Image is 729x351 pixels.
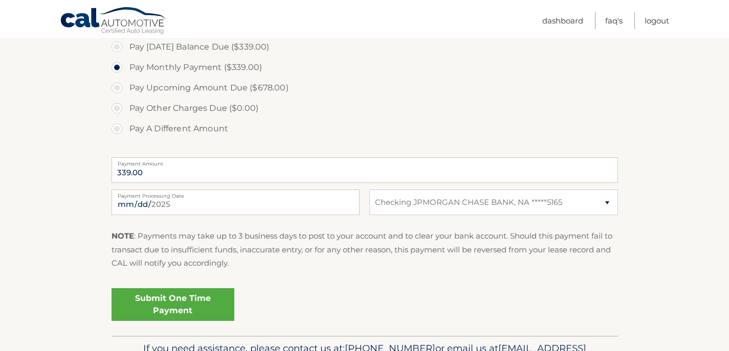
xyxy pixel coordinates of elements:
label: Payment Processing Date [112,190,360,198]
a: Logout [645,12,669,29]
a: Cal Automotive [60,7,167,36]
p: : Payments may take up to 3 business days to post to your account and to clear your bank account.... [112,229,618,270]
label: Pay Other Charges Due ($0.00) [112,98,618,119]
a: Dashboard [542,12,583,29]
label: Pay [DATE] Balance Due ($339.00) [112,37,618,57]
input: Payment Amount [112,157,618,183]
input: Payment Date [112,190,360,215]
a: FAQ's [605,12,623,29]
label: Pay A Different Amount [112,119,618,139]
strong: NOTE [112,231,134,241]
label: Pay Upcoming Amount Due ($678.00) [112,78,618,98]
label: Payment Amount [112,157,618,166]
a: Submit One Time Payment [112,288,234,321]
label: Pay Monthly Payment ($339.00) [112,57,618,78]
